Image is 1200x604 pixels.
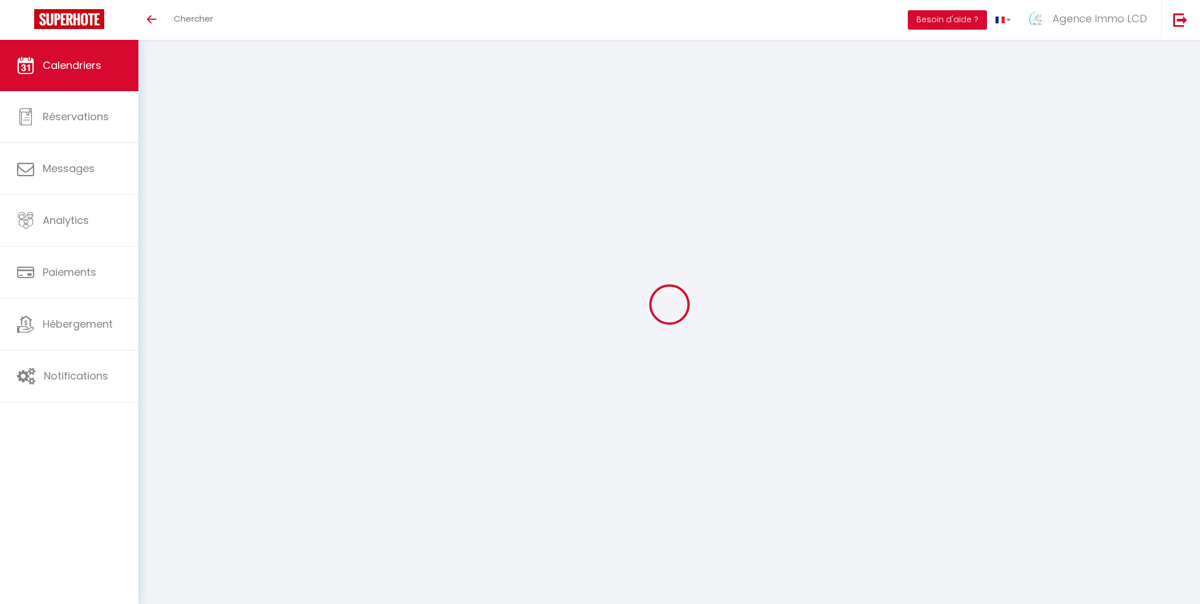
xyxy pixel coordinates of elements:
[174,13,213,25] span: Chercher
[43,213,89,227] span: Analytics
[43,265,96,279] span: Paiements
[1052,11,1147,26] span: Agence Immo LCD
[44,369,108,383] span: Notifications
[1028,10,1045,27] img: ...
[34,9,104,29] img: Super Booking
[43,109,109,124] span: Réservations
[43,161,95,176] span: Messages
[43,317,113,331] span: Hébergement
[43,58,101,72] span: Calendriers
[1173,13,1187,27] img: logout
[908,10,987,30] button: Besoin d'aide ?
